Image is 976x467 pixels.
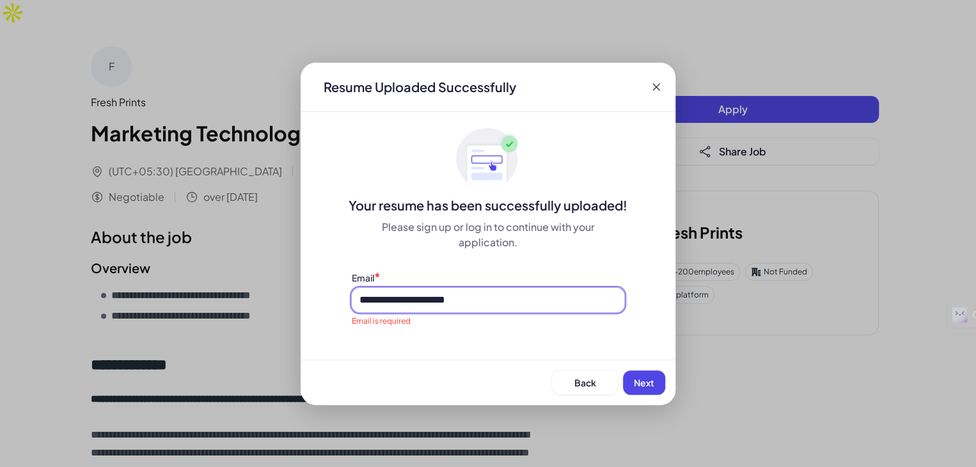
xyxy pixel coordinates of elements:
div: Your resume has been successfully uploaded! [301,196,675,214]
span: Email is required [352,316,411,326]
div: Please sign up or log in to continue with your application. [352,219,624,250]
span: Next [634,377,654,388]
span: Back [574,377,596,388]
button: Next [623,370,665,395]
img: ApplyedMaskGroup3.svg [456,127,520,191]
label: Email [352,272,374,283]
button: Back [552,370,618,395]
div: Resume Uploaded Successfully [313,78,526,96]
